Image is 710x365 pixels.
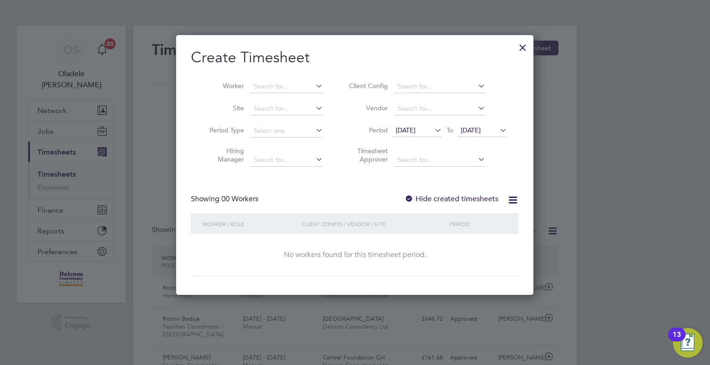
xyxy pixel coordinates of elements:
[251,80,323,93] input: Search for...
[394,154,485,167] input: Search for...
[673,335,681,347] div: 13
[394,80,485,93] input: Search for...
[396,126,416,134] span: [DATE]
[673,328,703,358] button: Open Resource Center, 13 new notifications
[191,194,260,204] div: Showing
[202,82,244,90] label: Worker
[447,213,509,234] div: Period
[346,104,388,112] label: Vendor
[346,82,388,90] label: Client Config
[394,102,485,115] input: Search for...
[346,126,388,134] label: Period
[461,126,481,134] span: [DATE]
[221,194,258,203] span: 00 Workers
[251,154,323,167] input: Search for...
[191,48,519,67] h2: Create Timesheet
[346,147,388,163] label: Timesheet Approver
[251,102,323,115] input: Search for...
[200,250,509,260] div: No workers found for this timesheet period.
[444,124,456,136] span: To
[202,104,244,112] label: Site
[251,125,323,138] input: Select one
[404,194,498,203] label: Hide created timesheets
[299,213,447,234] div: Client Config / Vendor / Site
[202,147,244,163] label: Hiring Manager
[202,126,244,134] label: Period Type
[200,213,299,234] div: Worker / Role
